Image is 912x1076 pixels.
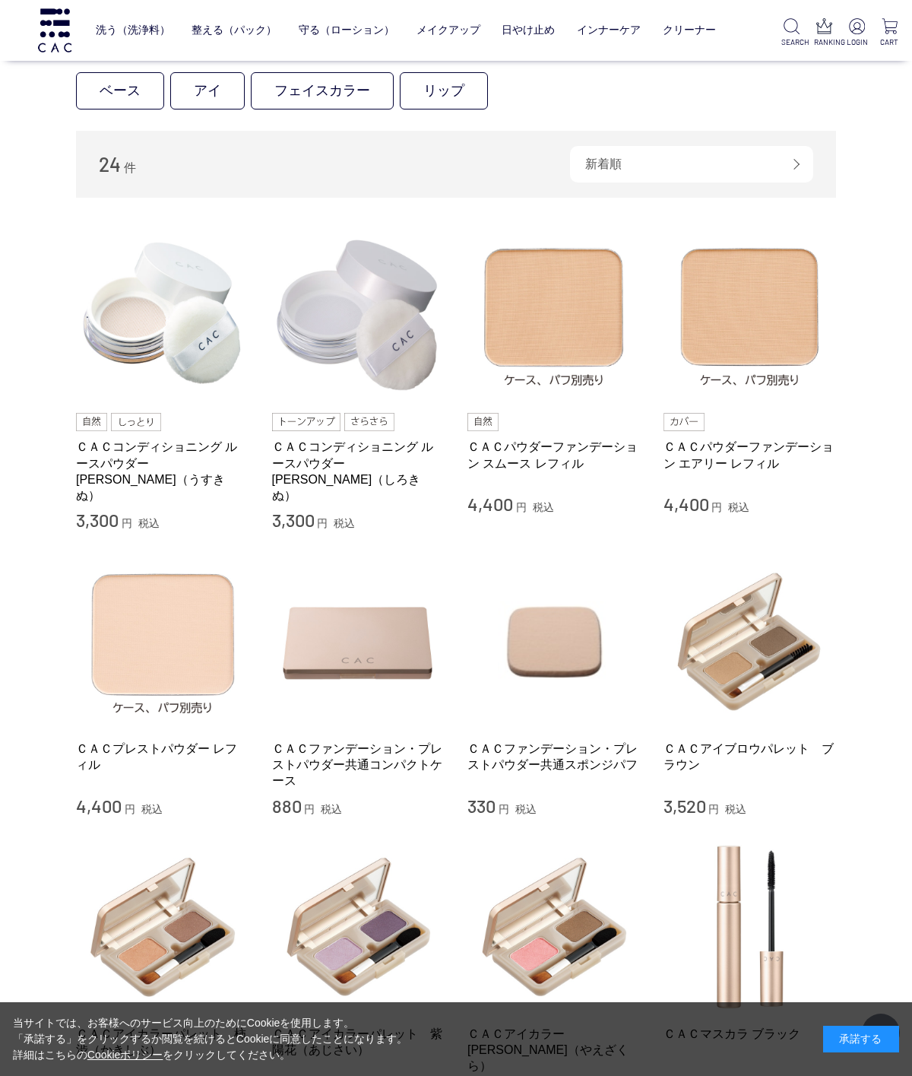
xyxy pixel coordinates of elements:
[76,413,107,431] img: 自然
[879,37,900,48] p: CART
[467,439,641,471] a: ＣＡＣパウダーファンデーション スムース レフィル
[170,72,245,110] a: アイ
[416,12,480,48] a: メイクアップ
[304,803,315,815] span: 円
[663,555,837,728] img: ＣＡＣアイブロウパレット ブラウン
[879,18,900,48] a: CART
[711,501,722,513] span: 円
[814,18,834,48] a: RANKING
[76,840,249,1014] img: ＣＡＣアイカラーパレット 柿渋（かきしぶ）
[847,18,867,48] a: LOGIN
[725,803,746,815] span: 税込
[36,8,74,52] img: logo
[708,803,719,815] span: 円
[111,413,161,431] img: しっとり
[847,37,867,48] p: LOGIN
[122,517,132,529] span: 円
[663,439,837,471] a: ＣＡＣパウダーファンデーション エアリー レフィル
[272,840,445,1014] img: ＣＡＣアイカラーパレット 紫陽花（あじさい）
[663,741,837,773] a: ＣＡＣアイブロウパレット ブラウン
[76,555,249,728] img: ＣＡＣプレストパウダー レフィル
[272,509,315,531] span: 3,300
[467,555,641,728] img: ＣＡＣファンデーション・プレストパウダー共通スポンジパフ
[823,1026,899,1052] div: 承諾する
[781,37,802,48] p: SEARCH
[13,1015,408,1063] div: 当サイトでは、お客様へのサービス向上のためにCookieを使用します。 「承諾する」をクリックするか閲覧を続けるとCookieに同意したことになります。 詳細はこちらの をクリックしてください。
[663,493,709,515] span: 4,400
[344,413,394,431] img: さらさら
[299,12,394,48] a: 守る（ローション）
[96,12,170,48] a: 洗う（洗浄料）
[467,493,513,515] span: 4,400
[76,795,122,817] span: 4,400
[251,72,394,110] a: フェイスカラー
[321,803,342,815] span: 税込
[577,12,641,48] a: インナーケア
[781,18,802,48] a: SEARCH
[467,741,641,773] a: ＣＡＣファンデーション・プレストパウダー共通スポンジパフ
[76,439,249,503] a: ＣＡＣコンディショニング ルースパウダー [PERSON_NAME]（うすきぬ）
[76,72,164,110] a: ベース
[516,501,527,513] span: 円
[87,1049,163,1061] a: Cookieポリシー
[814,37,834,48] p: RANKING
[570,146,813,183] div: 新着順
[125,803,135,815] span: 円
[728,501,749,513] span: 税込
[663,413,705,431] img: カバー
[192,12,277,48] a: 整える（パック）
[76,228,249,402] img: ＣＡＣコンディショニング ルースパウダー 薄絹（うすきぬ）
[76,509,119,531] span: 3,300
[502,12,555,48] a: 日やけ止め
[138,517,160,529] span: 税込
[663,12,716,48] a: クリーナー
[141,803,163,815] span: 税込
[272,741,445,789] a: ＣＡＣファンデーション・プレストパウダー共通コンパクトケース
[99,152,121,176] span: 24
[467,840,641,1014] img: ＣＡＣアイカラーパレット 八重桜（やえざくら）
[272,413,341,431] img: トーンアップ
[467,413,499,431] img: 自然
[400,72,488,110] a: リップ
[663,795,706,817] span: 3,520
[467,228,641,402] img: ＣＡＣパウダーファンデーション スムース レフィル
[272,228,445,402] img: ＣＡＣコンディショニング ルースパウダー 白絹（しろきぬ）
[124,161,136,174] span: 件
[334,517,355,529] span: 税込
[499,803,509,815] span: 円
[76,741,249,773] a: ＣＡＣプレストパウダー レフィル
[317,517,328,529] span: 円
[663,228,837,402] img: ＣＡＣパウダーファンデーション エアリー レフィル
[272,555,445,728] img: ＣＡＣファンデーション・プレストパウダー共通コンパクトケース
[533,501,554,513] span: 税込
[272,795,302,817] span: 880
[515,803,537,815] span: 税込
[272,439,445,503] a: ＣＡＣコンディショニング ルースパウダー [PERSON_NAME]（しろきぬ）
[467,795,496,817] span: 330
[663,840,837,1014] img: ＣＡＣマスカラ ブラック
